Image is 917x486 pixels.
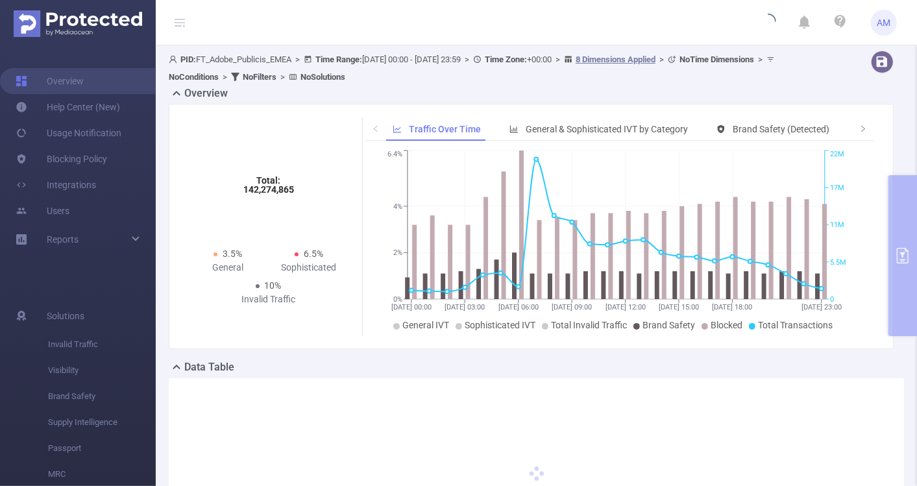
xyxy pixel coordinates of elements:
[509,125,519,134] i: icon: bar-chart
[269,261,350,274] div: Sophisticated
[605,303,645,311] tspan: [DATE] 12:00
[711,320,742,330] span: Blocked
[830,151,844,159] tspan: 22M
[393,249,402,258] tspan: 2%
[16,68,84,94] a: Overview
[169,55,180,64] i: icon: user
[402,320,449,330] span: General IVT
[445,303,485,311] tspan: [DATE] 03:00
[526,124,688,134] span: General & Sophisticated IVT by Category
[14,10,142,37] img: Protected Media
[16,172,96,198] a: Integrations
[830,258,846,267] tspan: 5.5M
[712,303,752,311] tspan: [DATE] 18:00
[180,55,196,64] b: PID:
[679,55,754,64] b: No Time Dimensions
[465,320,535,330] span: Sophisticated IVT
[47,226,79,252] a: Reports
[169,72,219,82] b: No Conditions
[576,55,655,64] u: 8 Dimensions Applied
[48,435,156,461] span: Passport
[754,55,766,64] span: >
[758,320,833,330] span: Total Transactions
[48,383,156,409] span: Brand Safety
[48,409,156,435] span: Supply Intelligence
[228,293,309,306] div: Invalid Traffic
[393,202,402,211] tspan: 4%
[47,303,84,329] span: Solutions
[16,198,69,224] a: Users
[393,295,402,304] tspan: 0%
[830,221,844,230] tspan: 11M
[733,124,829,134] span: Brand Safety (Detected)
[830,295,834,304] tspan: 0
[256,175,280,186] tspan: Total:
[391,303,432,311] tspan: [DATE] 00:00
[409,124,481,134] span: Traffic Over Time
[48,358,156,383] span: Visibility
[243,72,276,82] b: No Filters
[304,249,323,259] span: 6.5%
[16,120,121,146] a: Usage Notification
[219,72,231,82] span: >
[300,72,345,82] b: No Solutions
[315,55,362,64] b: Time Range:
[387,151,402,159] tspan: 6.4%
[655,55,668,64] span: >
[485,55,527,64] b: Time Zone:
[498,303,539,311] tspan: [DATE] 06:00
[551,320,627,330] span: Total Invalid Traffic
[552,55,564,64] span: >
[188,261,269,274] div: General
[16,146,107,172] a: Blocking Policy
[291,55,304,64] span: >
[642,320,695,330] span: Brand Safety
[877,10,891,36] span: AM
[859,125,867,132] i: icon: right
[552,303,592,311] tspan: [DATE] 09:00
[461,55,473,64] span: >
[47,234,79,245] span: Reports
[372,125,380,132] i: icon: left
[16,94,120,120] a: Help Center (New)
[801,303,842,311] tspan: [DATE] 23:00
[184,359,234,375] h2: Data Table
[184,86,228,101] h2: Overview
[393,125,402,134] i: icon: line-chart
[761,14,776,32] i: icon: loading
[659,303,699,311] tspan: [DATE] 15:00
[223,249,242,259] span: 3.5%
[276,72,289,82] span: >
[169,55,778,82] span: FT_Adobe_Publicis_EMEA [DATE] 00:00 - [DATE] 23:59 +00:00
[243,184,294,195] tspan: 142,274,865
[265,280,282,291] span: 10%
[48,332,156,358] span: Invalid Traffic
[830,184,844,192] tspan: 17M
